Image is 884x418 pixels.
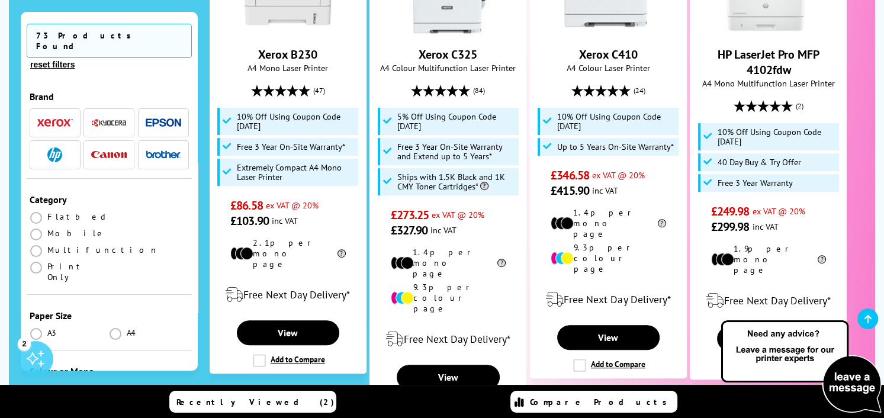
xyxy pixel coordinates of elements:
button: Epson [142,115,185,131]
img: Xerox [37,119,73,127]
div: 2 [18,337,31,350]
span: (2) [796,95,803,117]
span: Ships with 1.5K Black and 1K CMY Toner Cartridges* [397,172,516,191]
img: Open Live Chat window [718,319,884,416]
img: Brother [146,150,181,159]
span: £86.58 [230,198,263,213]
a: Recently Viewed (2) [169,391,336,413]
span: (84) [473,79,485,102]
span: A4 Mono Laser Printer [216,62,360,73]
span: inc VAT [272,215,298,226]
a: View [237,320,340,345]
a: Xerox C410 [564,25,652,37]
img: Epson [146,118,181,127]
label: Add to Compare [253,354,325,367]
img: Kyocera [91,118,127,127]
span: £103.90 [230,213,269,229]
span: A4 Colour Multifunction Laser Printer [376,62,520,73]
li: 1.4p per mono page [551,207,666,239]
li: 2.1p per mono page [230,237,345,269]
span: 73 Products Found [27,24,192,58]
div: modal_delivery [696,284,840,317]
span: Free 3 Year On-Site Warranty* [237,142,345,152]
div: Colour or Mono [30,365,189,377]
span: (47) [313,79,325,102]
div: modal_delivery [536,283,680,316]
div: Category [30,194,189,205]
a: HP LaserJet Pro MFP 4102fdw [718,47,819,78]
a: Xerox B230 [243,25,332,37]
a: View [557,325,660,350]
span: £346.58 [551,168,589,183]
div: modal_delivery [216,278,360,311]
span: ex VAT @ 20% [592,169,645,181]
a: View [717,326,820,351]
span: 10% Off Using Coupon Code [DATE] [718,127,836,146]
button: reset filters [27,59,78,70]
span: £273.25 [391,207,429,223]
span: 10% Off Using Coupon Code [DATE] [237,112,355,131]
span: ex VAT @ 20% [266,200,319,211]
span: £415.90 [551,183,589,198]
span: Multifunction [47,245,159,255]
span: £299.98 [711,219,750,234]
span: 10% Off Using Coupon Code [DATE] [557,112,676,131]
button: HP [34,147,76,163]
span: A4 Colour Laser Printer [536,62,680,73]
span: £249.98 [711,204,750,219]
div: Brand [30,91,189,102]
button: Kyocera [88,115,130,131]
span: Up to 5 Years On-Site Warranty* [557,142,674,152]
span: A4 [127,327,137,338]
span: Flatbed [47,211,110,222]
span: (24) [634,79,645,102]
a: HP LaserJet Pro MFP 4102fdw [724,25,813,37]
span: A4 Mono Multifunction Laser Printer [696,78,840,89]
li: 1.9p per mono page [711,243,826,275]
button: Brother [142,147,185,163]
li: 9.3p per colour page [391,282,506,314]
span: Compare Products [530,397,673,407]
span: inc VAT [430,224,457,236]
span: inc VAT [592,185,618,196]
span: Free 3 Year On-Site Warranty and Extend up to 5 Years* [397,142,516,161]
a: Xerox C325 [404,25,493,37]
span: Mobile [47,228,106,239]
img: HP [47,147,62,162]
li: 9.3p per colour page [551,242,666,274]
span: 5% Off Using Coupon Code [DATE] [397,112,516,131]
span: £327.90 [391,223,428,238]
span: Print Only [47,261,109,282]
span: A3 [47,327,58,338]
span: Recently Viewed (2) [176,397,335,407]
button: Xerox [34,115,76,131]
span: inc VAT [752,221,778,232]
img: Canon [91,151,127,159]
a: Xerox B230 [258,47,317,62]
a: Xerox C325 [419,47,477,62]
li: 1.4p per mono page [391,247,506,279]
a: Compare Products [510,391,677,413]
button: Canon [88,147,130,163]
a: View [397,365,500,390]
label: Add to Compare [573,359,645,372]
span: ex VAT @ 20% [752,205,805,217]
span: ex VAT @ 20% [432,209,484,220]
span: Extremely Compact A4 Mono Laser Printer [237,163,355,182]
span: Free 3 Year Warranty [718,178,793,188]
div: Paper Size [30,310,189,321]
span: 40 Day Buy & Try Offer [718,157,801,167]
a: Xerox C410 [579,47,638,62]
div: modal_delivery [376,323,520,356]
